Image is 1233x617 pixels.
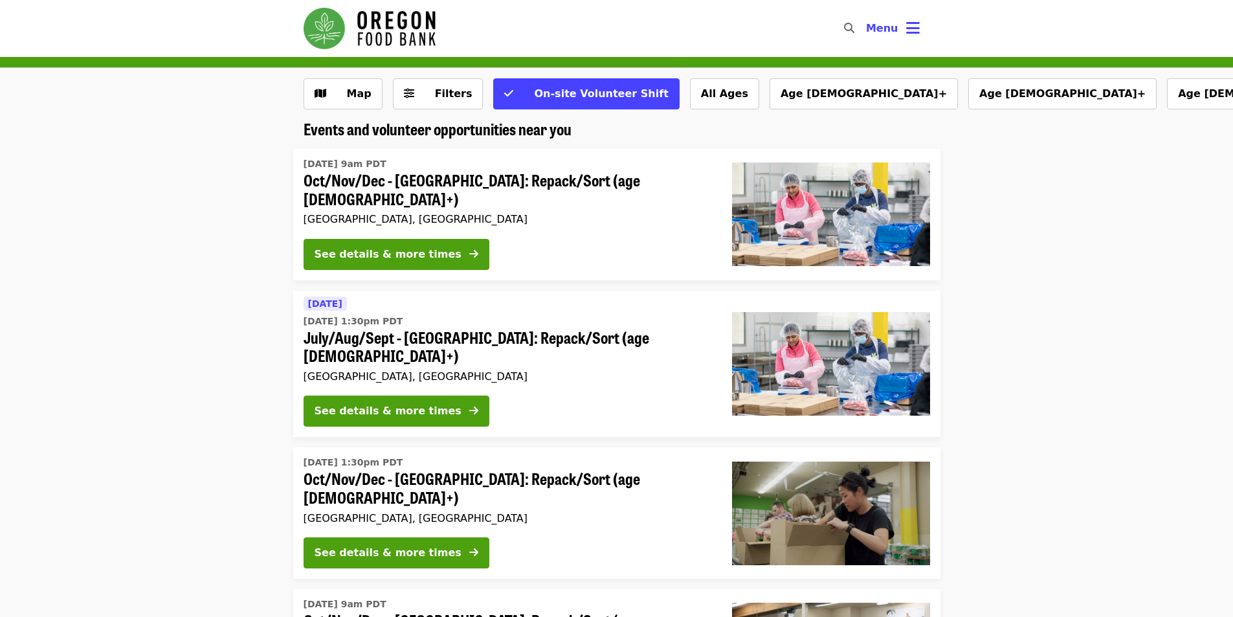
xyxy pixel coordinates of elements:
[347,87,372,100] span: Map
[469,248,478,260] i: arrow-right icon
[732,312,930,416] img: July/Aug/Sept - Beaverton: Repack/Sort (age 10+) organized by Oregon Food Bank
[304,117,572,140] span: Events and volunteer opportunities near you
[315,403,461,419] div: See details & more times
[404,87,414,100] i: sliders-h icon
[315,545,461,561] div: See details & more times
[304,8,436,49] img: Oregon Food Bank - Home
[690,78,759,109] button: All Ages
[534,87,668,100] span: On-site Volunteer Shift
[469,405,478,417] i: arrow-right icon
[304,315,403,328] time: [DATE] 1:30pm PDT
[304,157,386,171] time: [DATE] 9am PDT
[469,546,478,559] i: arrow-right icon
[844,22,854,34] i: search icon
[493,78,679,109] button: On-site Volunteer Shift
[293,447,940,579] a: See details for "Oct/Nov/Dec - Portland: Repack/Sort (age 8+)"
[304,328,711,366] span: July/Aug/Sept - [GEOGRAPHIC_DATA]: Repack/Sort (age [DEMOGRAPHIC_DATA]+)
[906,19,920,38] i: bars icon
[293,291,940,438] a: See details for "July/Aug/Sept - Beaverton: Repack/Sort (age 10+)"
[308,298,342,309] span: [DATE]
[393,78,483,109] button: Filters (0 selected)
[315,87,326,100] i: map icon
[304,213,711,225] div: [GEOGRAPHIC_DATA], [GEOGRAPHIC_DATA]
[856,13,930,44] button: Toggle account menu
[435,87,472,100] span: Filters
[304,512,711,524] div: [GEOGRAPHIC_DATA], [GEOGRAPHIC_DATA]
[304,456,403,469] time: [DATE] 1:30pm PDT
[304,469,711,507] span: Oct/Nov/Dec - [GEOGRAPHIC_DATA]: Repack/Sort (age [DEMOGRAPHIC_DATA]+)
[732,163,930,266] img: Oct/Nov/Dec - Beaverton: Repack/Sort (age 10+) organized by Oregon Food Bank
[968,78,1157,109] button: Age [DEMOGRAPHIC_DATA]+
[304,78,383,109] button: Show map view
[304,171,711,208] span: Oct/Nov/Dec - [GEOGRAPHIC_DATA]: Repack/Sort (age [DEMOGRAPHIC_DATA]+)
[304,239,489,270] button: See details & more times
[315,247,461,262] div: See details & more times
[732,462,930,565] img: Oct/Nov/Dec - Portland: Repack/Sort (age 8+) organized by Oregon Food Bank
[304,537,489,568] button: See details & more times
[862,13,872,44] input: Search
[293,149,940,280] a: See details for "Oct/Nov/Dec - Beaverton: Repack/Sort (age 10+)"
[304,598,386,611] time: [DATE] 9am PDT
[770,78,958,109] button: Age [DEMOGRAPHIC_DATA]+
[304,396,489,427] button: See details & more times
[304,370,711,383] div: [GEOGRAPHIC_DATA], [GEOGRAPHIC_DATA]
[504,87,513,100] i: check icon
[866,22,898,34] span: Menu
